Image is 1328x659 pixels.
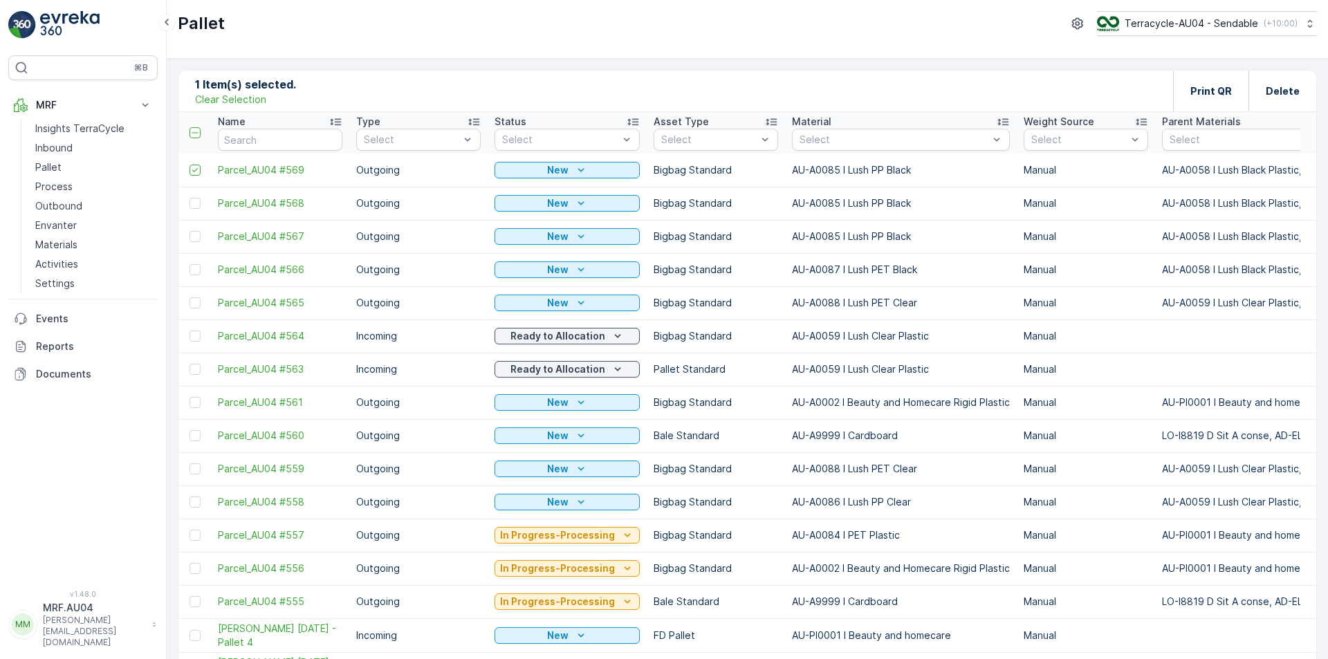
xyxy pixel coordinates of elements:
p: Events [36,312,152,326]
a: Events [8,305,158,333]
span: Parcel_AU04 #566 [218,263,342,277]
input: Search [218,129,342,151]
button: New [495,162,640,178]
p: Pallet [178,12,225,35]
span: 16 [81,250,91,261]
p: New [547,230,569,243]
p: Pallet [35,160,62,174]
p: Status [495,115,526,129]
td: Outgoing [349,253,488,286]
div: Toggle Row Selected [190,397,201,408]
td: Manual [1017,353,1155,386]
p: Asset Type [654,115,709,129]
span: Parcel_AU04 #569 [46,227,133,239]
p: New [547,429,569,443]
div: Toggle Row Selected [190,463,201,474]
button: New [495,261,640,278]
p: MRF.AU04 [43,601,145,615]
td: AU-A0002 I Beauty and Homecare Rigid Plastic [785,552,1017,585]
a: Parcel_AU04 #561 [218,396,342,409]
p: Select [800,133,988,147]
p: Clear Selection [195,93,266,106]
p: ⌘B [134,62,148,73]
button: New [495,627,640,644]
td: Outgoing [349,187,488,220]
td: Outgoing [349,552,488,585]
td: Outgoing [349,452,488,485]
span: Net Weight : [12,272,73,284]
a: Parcel_AU04 #569 [218,163,342,177]
p: Name [218,115,246,129]
td: Outgoing [349,585,488,618]
div: Toggle Row Selected [190,563,201,574]
p: Select [661,133,757,147]
a: Envanter [30,216,158,235]
td: Manual [1017,220,1155,253]
div: Toggle Row Selected [190,364,201,375]
td: Bigbag Standard [647,485,785,519]
p: Ready to Allocation [510,329,605,343]
td: Manual [1017,485,1155,519]
span: [PERSON_NAME] [DATE] - Pallet 4 [218,622,342,649]
p: New [547,396,569,409]
td: Outgoing [349,220,488,253]
p: New [547,163,569,177]
p: Settings [35,277,75,290]
td: Manual [1017,452,1155,485]
p: Print QR [1190,84,1232,98]
td: Manual [1017,585,1155,618]
a: Parcel_AU04 #559 [218,462,342,476]
a: Parcel_AU04 #563 [218,362,342,376]
p: Select [502,133,618,147]
a: Parcel_AU04 #564 [218,329,342,343]
p: Material [792,115,831,129]
a: Outbound [30,196,158,216]
a: Parcel_AU04 #557 [218,528,342,542]
button: MMMRF.AU04[PERSON_NAME][EMAIL_ADDRESS][DOMAIN_NAME] [8,601,158,648]
p: Outbound [35,199,82,213]
p: [PERSON_NAME][EMAIL_ADDRESS][DOMAIN_NAME] [43,615,145,648]
td: AU-A0088 I Lush PET Clear [785,452,1017,485]
td: Bale Standard [647,419,785,452]
p: ( +10:00 ) [1264,18,1298,29]
div: Toggle Row Selected [190,331,201,342]
button: In Progress-Processing [495,593,640,610]
td: Bigbag Standard [647,154,785,187]
div: Toggle Row Selected [190,630,201,641]
td: Bale Standard [647,585,785,618]
p: Materials [35,238,77,252]
button: New [495,461,640,477]
span: Total Weight : [12,250,81,261]
td: AU-PI0001 I Beauty and homecare [785,618,1017,652]
div: Toggle Row Selected [190,596,201,607]
span: 16 [77,295,88,307]
td: Manual [1017,319,1155,353]
a: Settings [30,274,158,293]
a: Parcel_AU04 #568 [218,196,342,210]
td: Manual [1017,618,1155,652]
td: Incoming [349,353,488,386]
a: Process [30,177,158,196]
p: New [547,196,569,210]
p: Select [364,133,459,147]
span: Parcel_AU04 #556 [218,561,342,575]
span: Parcel_AU04 #565 [218,296,342,310]
td: AU-A0088 I Lush PET Clear [785,286,1017,319]
p: 1 Item(s) selected. [195,76,296,93]
a: Insights TerraCycle [30,119,158,138]
p: Inbound [35,141,73,155]
td: FD Pallet [647,618,785,652]
p: Terracycle-AU04 - Sendable [1125,17,1258,30]
td: AU-A0087 I Lush PET Black [785,253,1017,286]
p: Envanter [35,219,77,232]
td: Outgoing [349,485,488,519]
p: Activities [35,257,78,271]
span: - [73,272,77,284]
a: Parcel_AU04 #560 [218,429,342,443]
td: AU-A0085 I Lush PP Black [785,220,1017,253]
p: Insights TerraCycle [35,122,124,136]
td: AU-A0059 I Lush Clear Plastic [785,353,1017,386]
